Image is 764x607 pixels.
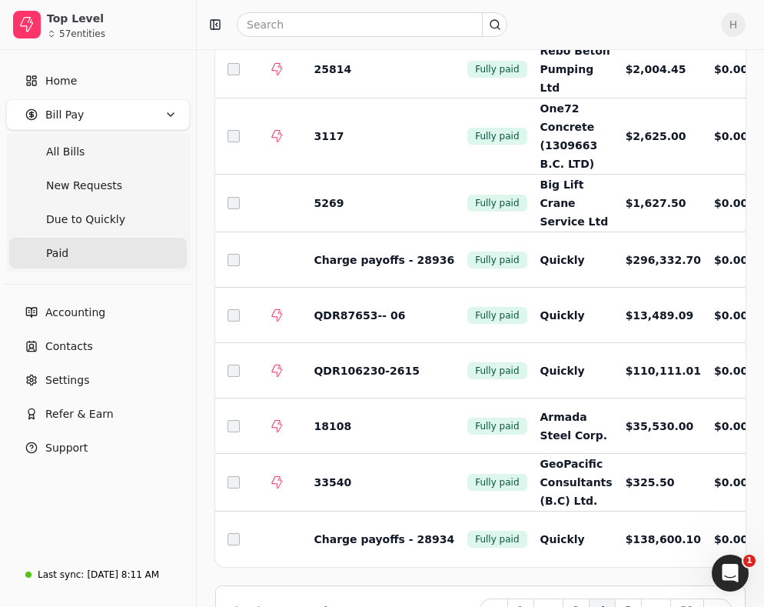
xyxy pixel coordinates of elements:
[540,533,585,545] span: Quickly
[9,204,187,235] a: Due to Quickly
[540,254,585,266] span: Quickly
[6,331,190,362] a: Contacts
[714,130,748,142] span: $0.00
[38,568,84,582] div: Last sync:
[6,432,190,463] button: Support
[46,212,125,228] span: Due to Quickly
[6,561,190,589] a: Last sync:[DATE] 8:11 AM
[714,365,748,377] span: $0.00
[475,475,519,489] span: Fully paid
[87,568,159,582] div: [DATE] 8:11 AM
[475,364,519,378] span: Fully paid
[626,309,694,322] span: $13,489.09
[314,254,454,266] span: Charge payoffs - 28936
[9,136,187,167] a: All Bills
[314,197,344,209] span: 5269
[237,12,507,37] input: Search
[714,254,748,266] span: $0.00
[45,339,93,355] span: Contacts
[475,196,519,210] span: Fully paid
[712,555,749,592] iframe: Intercom live chat
[475,253,519,267] span: Fully paid
[6,297,190,328] a: Accounting
[6,399,190,429] button: Refer & Earn
[314,365,420,377] span: QDR106230-2615
[714,476,748,489] span: $0.00
[540,309,585,322] span: Quickly
[46,144,85,160] span: All Bills
[314,63,351,75] span: 25814
[45,440,88,456] span: Support
[314,533,454,545] span: Charge payoffs - 28934
[540,458,613,507] span: GeoPacific Consultants (B.C) Ltd.
[6,99,190,130] button: Bill Pay
[626,365,701,377] span: $110,111.01
[475,419,519,433] span: Fully paid
[626,420,694,432] span: $35,530.00
[45,372,89,389] span: Settings
[626,533,701,545] span: $138,600.10
[59,29,105,38] div: 57 entities
[626,63,686,75] span: $2,004.45
[45,107,84,123] span: Bill Pay
[475,62,519,76] span: Fully paid
[314,309,405,322] span: QDR87653-- 06
[6,65,190,96] a: Home
[714,309,748,322] span: $0.00
[314,420,351,432] span: 18108
[540,178,609,228] span: Big Lift Crane Service Ltd
[626,197,686,209] span: $1,627.50
[45,406,114,422] span: Refer & Earn
[540,365,585,377] span: Quickly
[714,420,748,432] span: $0.00
[45,73,77,89] span: Home
[626,476,675,489] span: $325.50
[475,309,519,322] span: Fully paid
[540,45,610,94] span: Rebo Beton Pumping Ltd
[314,476,351,489] span: 33540
[9,170,187,201] a: New Requests
[743,555,756,567] span: 1
[714,533,748,545] span: $0.00
[626,130,686,142] span: $2,625.00
[714,197,748,209] span: $0.00
[47,11,183,26] div: Top Level
[626,254,701,266] span: $296,332.70
[540,102,598,170] span: One72 Concrete (1309663 B.C. LTD)
[475,532,519,546] span: Fully paid
[314,130,344,142] span: 3117
[9,238,187,268] a: Paid
[46,178,122,194] span: New Requests
[721,12,746,37] button: H
[6,365,190,395] a: Settings
[714,63,748,75] span: $0.00
[45,305,105,321] span: Accounting
[475,129,519,143] span: Fully paid
[46,245,68,262] span: Paid
[540,411,608,442] span: Armada Steel Corp.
